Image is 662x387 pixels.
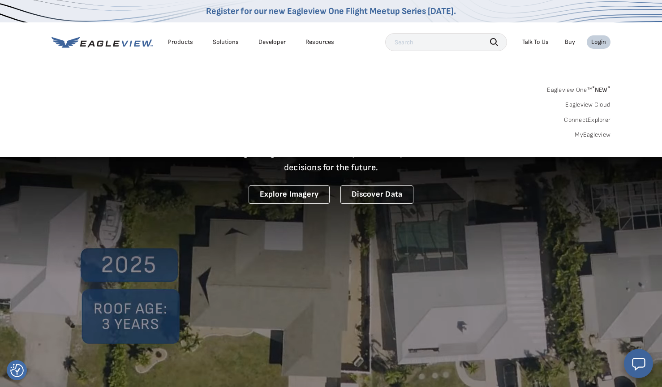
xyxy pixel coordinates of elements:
[340,185,413,204] a: Discover Data
[385,33,507,51] input: Search
[591,38,606,46] div: Login
[565,38,575,46] a: Buy
[168,38,193,46] div: Products
[258,38,286,46] a: Developer
[565,101,610,109] a: Eagleview Cloud
[206,6,456,17] a: Register for our new Eagleview One Flight Meetup Series [DATE].
[213,38,239,46] div: Solutions
[547,83,610,94] a: Eagleview One™*NEW*
[249,185,330,204] a: Explore Imagery
[575,131,610,139] a: MyEagleview
[592,86,610,94] span: NEW
[10,364,24,377] button: Consent Preferences
[624,349,653,378] button: Open chat window
[10,364,24,377] img: Revisit consent button
[564,116,610,124] a: ConnectExplorer
[522,38,549,46] div: Talk To Us
[305,38,334,46] div: Resources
